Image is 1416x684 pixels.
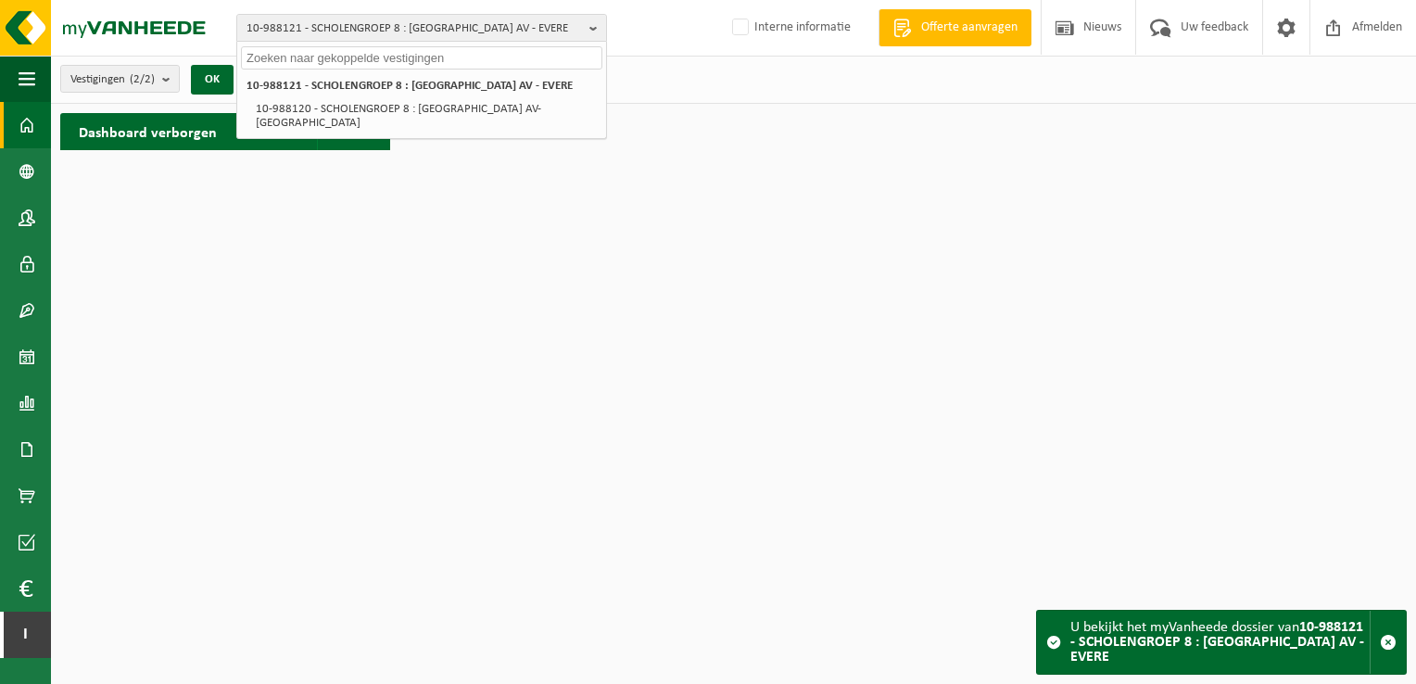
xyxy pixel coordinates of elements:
[60,65,180,93] button: Vestigingen(2/2)
[191,65,234,95] button: OK
[728,14,851,42] label: Interne informatie
[19,612,32,658] span: I
[917,19,1022,37] span: Offerte aanvragen
[130,73,155,85] count: (2/2)
[241,46,602,70] input: Zoeken naar gekoppelde vestigingen
[236,14,607,42] button: 10-988121 - SCHOLENGROEP 8 : [GEOGRAPHIC_DATA] AV - EVERE
[879,9,1031,46] a: Offerte aanvragen
[247,15,582,43] span: 10-988121 - SCHOLENGROEP 8 : [GEOGRAPHIC_DATA] AV - EVERE
[70,66,155,94] span: Vestigingen
[60,113,235,149] h2: Dashboard verborgen
[247,80,573,92] strong: 10-988121 - SCHOLENGROEP 8 : [GEOGRAPHIC_DATA] AV - EVERE
[250,97,602,134] li: 10-988120 - SCHOLENGROEP 8 : [GEOGRAPHIC_DATA] AV-[GEOGRAPHIC_DATA]
[1070,620,1364,665] strong: 10-988121 - SCHOLENGROEP 8 : [GEOGRAPHIC_DATA] AV - EVERE
[1070,611,1370,674] div: U bekijkt het myVanheede dossier van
